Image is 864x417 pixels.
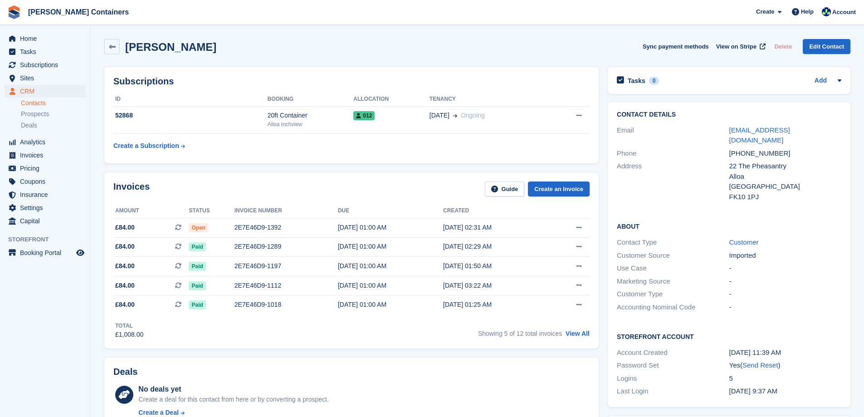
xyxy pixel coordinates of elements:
th: Status [189,204,234,218]
a: menu [5,59,86,71]
a: menu [5,246,86,259]
span: 012 [353,111,375,120]
a: menu [5,175,86,188]
a: Create an Invoice [528,182,590,196]
time: 2025-03-17 09:37:04 UTC [729,387,777,395]
div: [DATE] 01:00 AM [338,281,443,290]
div: 52868 [113,111,268,120]
span: Create [756,7,774,16]
a: Edit Contact [803,39,850,54]
a: menu [5,85,86,98]
div: Customer Source [617,250,729,261]
div: [DATE] 01:50 AM [443,261,548,271]
span: Storefront [8,235,90,244]
img: stora-icon-8386f47178a22dfd0bd8f6a31ec36ba5ce8667c1dd55bd0f319d3a0aa187defe.svg [7,5,21,19]
div: [DATE] 11:39 AM [729,348,841,358]
span: CRM [20,85,74,98]
div: 5 [729,373,841,384]
div: 2E7E46D9-1197 [234,261,338,271]
div: - [729,302,841,313]
div: - [729,276,841,287]
th: Booking [268,92,354,107]
th: Allocation [353,92,430,107]
span: Pricing [20,162,74,175]
div: Total [115,322,143,330]
div: Last Login [617,386,729,397]
span: Insurance [20,188,74,201]
div: - [729,263,841,274]
a: menu [5,149,86,162]
div: Accounting Nominal Code [617,302,729,313]
h2: Deals [113,367,137,377]
span: Coupons [20,175,74,188]
span: £84.00 [115,223,135,232]
span: ( ) [740,361,780,369]
div: [DATE] 03:22 AM [443,281,548,290]
th: Invoice number [234,204,338,218]
div: 2E7E46D9-1018 [234,300,338,309]
div: [DATE] 02:29 AM [443,242,548,251]
div: Imported [729,250,841,261]
div: [DATE] 01:25 AM [443,300,548,309]
h2: Storefront Account [617,332,841,341]
span: Invoices [20,149,74,162]
span: Booking Portal [20,246,74,259]
a: menu [5,32,86,45]
a: [PERSON_NAME] Containers [24,5,132,20]
a: View All [566,330,590,337]
span: Open [189,223,208,232]
div: Customer Type [617,289,729,299]
a: menu [5,188,86,201]
div: Password Set [617,360,729,371]
span: Capital [20,215,74,227]
div: Marketing Source [617,276,729,287]
div: 20ft Container [268,111,354,120]
span: Paid [189,242,205,251]
h2: About [617,221,841,231]
h2: Invoices [113,182,150,196]
div: Create a deal for this contact from here or by converting a prospect. [138,395,328,404]
span: Sites [20,72,74,84]
span: [DATE] [430,111,449,120]
div: FK10 1PJ [729,192,841,202]
span: Tasks [20,45,74,58]
a: menu [5,72,86,84]
span: Paid [189,281,205,290]
button: Delete [771,39,796,54]
h2: Contact Details [617,111,841,118]
div: [GEOGRAPHIC_DATA] [729,182,841,192]
div: [DATE] 02:31 AM [443,223,548,232]
a: Preview store [75,247,86,258]
a: Guide [485,182,525,196]
th: Due [338,204,443,218]
a: Customer [729,238,759,246]
div: 2E7E46D9-1112 [234,281,338,290]
div: [DATE] 01:00 AM [338,242,443,251]
span: Home [20,32,74,45]
span: £84.00 [115,300,135,309]
a: menu [5,201,86,214]
a: View on Stripe [713,39,767,54]
div: Account Created [617,348,729,358]
div: Yes [729,360,841,371]
div: Phone [617,148,729,159]
div: £1,008.00 [115,330,143,339]
th: Amount [113,204,189,218]
span: £84.00 [115,242,135,251]
span: £84.00 [115,281,135,290]
div: 2E7E46D9-1392 [234,223,338,232]
div: 2E7E46D9-1289 [234,242,338,251]
div: Logins [617,373,729,384]
span: View on Stripe [716,42,757,51]
h2: Tasks [628,77,645,85]
span: Ongoing [461,112,485,119]
a: Create a Subscription [113,137,185,154]
div: [DATE] 01:00 AM [338,300,443,309]
span: Account [832,8,856,17]
span: £84.00 [115,261,135,271]
div: Create a Subscription [113,141,179,151]
span: Analytics [20,136,74,148]
a: Deals [21,121,86,130]
div: Alloa [729,172,841,182]
div: - [729,289,841,299]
